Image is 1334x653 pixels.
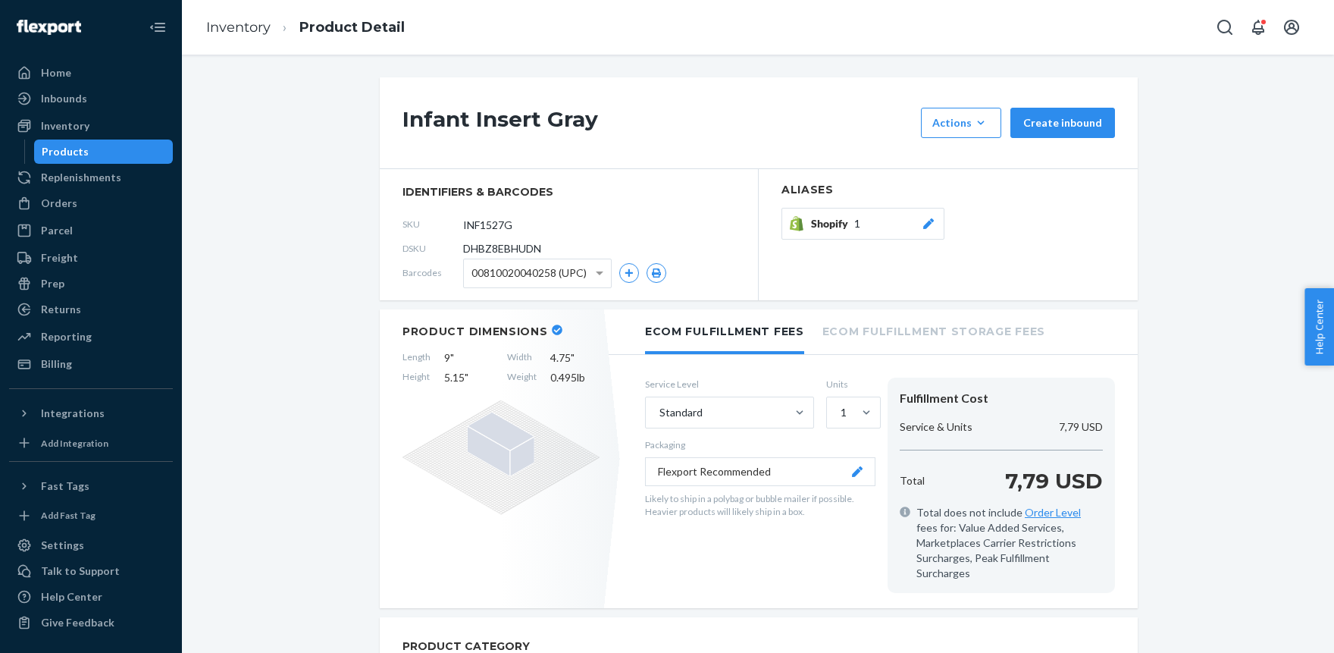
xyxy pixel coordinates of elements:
div: Inbounds [41,91,87,106]
input: Standard [658,405,659,420]
div: Fulfillment Cost [900,390,1103,407]
span: Barcodes [402,266,463,279]
span: Weight [507,370,537,385]
a: Orders [9,191,173,215]
a: Add Integration [9,432,173,455]
div: Freight [41,250,78,265]
div: Products [42,144,89,159]
a: Home [9,61,173,85]
div: 1 [841,405,847,420]
button: Fast Tags [9,474,173,498]
h2: Product Dimensions [402,325,548,338]
div: Orders [41,196,77,211]
button: Close Navigation [142,12,173,42]
span: " [450,351,454,364]
a: Add Fast Tag [9,504,173,528]
p: Total [900,473,925,488]
span: DSKU [402,242,463,255]
li: Ecom Fulfillment Storage Fees [822,309,1045,351]
div: Add Integration [41,437,108,450]
a: Settings [9,533,173,557]
button: Help Center [1304,288,1334,366]
a: Returns [9,297,173,322]
button: Flexport Recommended [645,457,875,486]
div: Actions [932,115,990,130]
button: Open notifications [1243,12,1273,42]
a: Billing [9,352,173,376]
p: 7,79 USD [1059,419,1103,435]
span: " [465,371,468,384]
a: Order Level [1025,506,1081,519]
span: Width [507,350,537,366]
div: Home [41,65,71,80]
p: Service & Units [900,419,972,435]
div: Inventory [41,118,89,133]
div: Prep [41,276,64,291]
div: Add Fast Tag [41,509,96,522]
span: Shopify [811,216,854,231]
span: 9 [444,350,493,366]
div: Parcel [41,223,73,238]
span: Height [402,370,431,385]
a: Inbounds [9,86,173,111]
div: Standard [659,405,703,420]
span: 00810020040258 (UPC) [471,260,587,286]
p: 7,79 USD [1005,466,1103,496]
div: Fast Tags [41,479,89,494]
button: Open account menu [1276,12,1307,42]
div: Replenishments [41,170,121,185]
span: 0.495 lb [550,370,600,385]
label: Service Level [645,378,814,391]
p: Packaging [645,438,875,451]
img: Flexport logo [17,20,81,35]
a: Replenishments [9,165,173,190]
a: Parcel [9,218,173,243]
p: Likely to ship in a polybag or bubble mailer if possible. Heavier products will likely ship in a ... [645,492,875,518]
a: Reporting [9,325,173,349]
span: SKU [402,218,463,231]
span: 4.75 [550,350,600,366]
a: Help Center [9,585,173,609]
div: Talk to Support [41,564,120,579]
a: Talk to Support [9,559,173,583]
div: Reporting [41,329,92,344]
input: 1 [839,405,841,420]
a: Prep [9,272,173,296]
div: Give Feedback [41,615,114,630]
div: Billing [41,356,72,372]
ol: breadcrumbs [194,5,417,50]
h1: Infant Insert Gray [402,108,913,138]
a: Products [34,140,174,164]
button: Open Search Box [1210,12,1240,42]
span: Total does not include fees for: Value Added Services, Marketplaces Carrier Restrictions Surcharg... [916,505,1103,581]
span: 5.15 [444,370,493,385]
span: " [571,351,575,364]
button: Create inbound [1010,108,1115,138]
a: Inventory [206,19,271,36]
li: Ecom Fulfillment Fees [645,309,804,354]
a: Inventory [9,114,173,138]
span: identifiers & barcodes [402,184,735,199]
div: Integrations [41,406,105,421]
button: Shopify1 [781,208,944,240]
span: Length [402,350,431,366]
button: Give Feedback [9,611,173,635]
div: Help Center [41,589,102,604]
a: Product Detail [299,19,405,36]
a: Freight [9,246,173,270]
span: DHBZ8EBHUDN [463,241,541,256]
label: Units [826,378,875,391]
button: Integrations [9,401,173,425]
span: 1 [854,216,860,231]
h2: Aliases [781,184,1115,196]
button: Actions [921,108,1001,138]
div: Settings [41,538,84,553]
div: Returns [41,302,81,317]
